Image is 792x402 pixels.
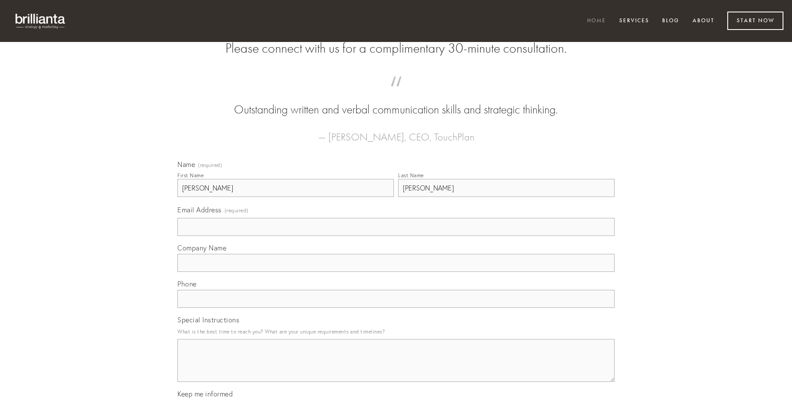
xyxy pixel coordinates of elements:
[177,40,615,57] h2: Please connect with us for a complimentary 30-minute consultation.
[657,14,685,28] a: Blog
[177,326,615,337] p: What is the best time to reach you? What are your unique requirements and timelines?
[177,280,197,288] span: Phone
[191,85,601,101] span: “
[614,14,655,28] a: Services
[398,172,424,179] div: Last Name
[177,172,204,179] div: First Name
[191,118,601,146] figcaption: — [PERSON_NAME], CEO, TouchPlan
[177,205,222,214] span: Email Address
[177,244,226,252] span: Company Name
[687,14,720,28] a: About
[582,14,612,28] a: Home
[177,316,239,324] span: Special Instructions
[225,205,249,216] span: (required)
[9,9,73,33] img: brillianta - research, strategy, marketing
[177,390,233,398] span: Keep me informed
[191,85,601,118] blockquote: Outstanding written and verbal communication skills and strategic thinking.
[198,163,222,168] span: (required)
[727,12,783,30] a: Start Now
[177,160,195,169] span: Name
